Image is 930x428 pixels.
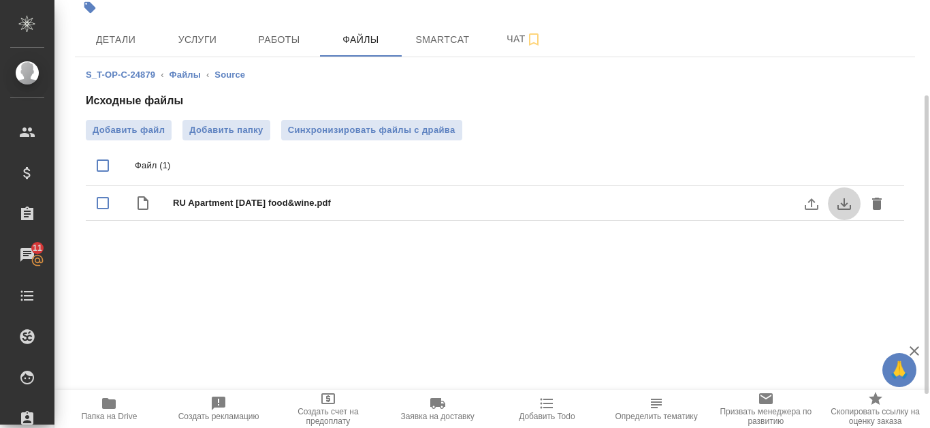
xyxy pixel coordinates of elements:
[165,31,230,48] span: Услуги
[93,123,165,137] span: Добавить файл
[410,31,475,48] span: Smartcat
[602,390,711,428] button: Чтобы определение сработало, загрузи исходные файлы на странице "файлы" и привяжи проект в SmartCat
[281,120,462,140] button: Синхронизировать файлы с драйва
[83,31,148,48] span: Детали
[861,187,893,220] button: delete
[86,120,172,140] label: Добавить файл
[882,353,916,387] button: 🙏
[86,68,904,82] nav: breadcrumb
[170,70,201,80] a: Файлы
[492,31,557,48] span: Чат
[135,159,893,172] p: Файл (1)
[828,187,861,220] button: download
[25,241,50,255] span: 11
[206,68,209,82] li: ‹
[795,187,828,220] label: uploadFile
[189,123,263,137] span: Добавить папку
[214,70,245,80] a: Source
[173,196,871,210] span: RU Apartment [DATE] food&wine.pdf
[3,238,51,272] a: 11
[161,68,163,82] li: ‹
[888,356,911,384] span: 🙏
[182,120,270,140] button: Добавить папку
[86,93,904,109] h4: Исходные файлы
[526,31,542,48] svg: Подписаться
[288,123,455,137] span: Синхронизировать файлы с драйва
[86,70,155,80] a: S_T-OP-C-24879
[328,31,394,48] span: Файлы
[246,31,312,48] span: Работы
